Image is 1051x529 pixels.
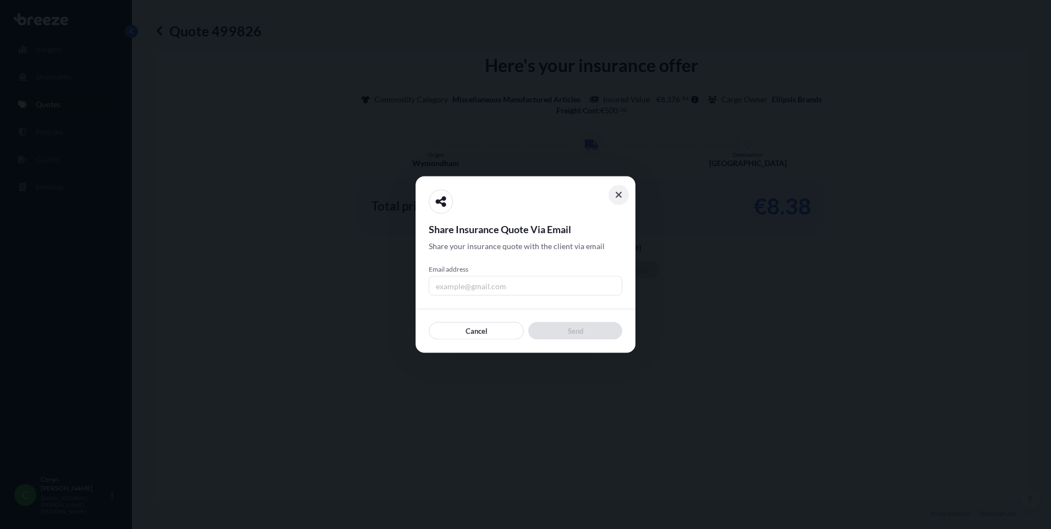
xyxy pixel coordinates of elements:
[429,265,622,274] span: Email address
[429,322,524,340] button: Cancel
[429,241,605,252] span: Share your insurance quote with the client via email
[568,326,583,337] p: Send
[429,276,622,296] input: example@gmail.com
[466,326,488,337] p: Cancel
[528,322,622,340] button: Send
[429,223,622,236] span: Share Insurance Quote Via Email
